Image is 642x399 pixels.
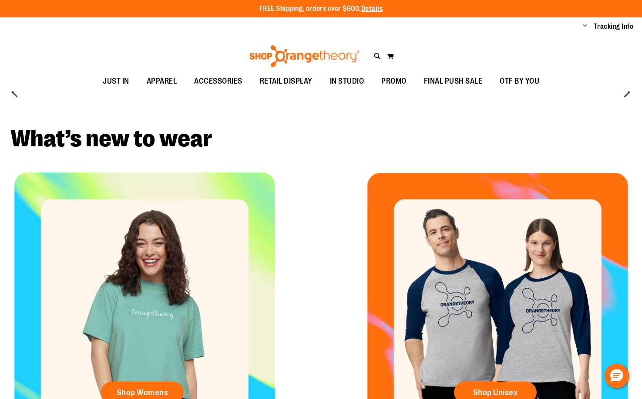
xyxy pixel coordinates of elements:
span: Shop Womens [117,388,168,397]
p: FREE Shipping, orders over $600. [259,4,383,14]
span: IN STUDIO [330,71,364,91]
span: RETAIL DISPLAY [260,71,313,91]
span: JUST IN [103,71,129,91]
span: OTF BY YOU [500,71,539,91]
span: FINAL PUSH SALE [424,71,483,91]
span: PROMO [381,71,407,91]
span: Shop Unisex [473,388,518,397]
a: APPAREL [138,71,186,91]
button: Account menu [583,22,587,31]
img: Shop Orangetheory [248,45,361,67]
a: Tracking Info [594,22,634,31]
button: next [618,83,635,101]
a: PROMO [373,71,415,91]
button: prev [7,83,24,101]
a: Details [361,5,383,13]
a: JUST IN [94,71,138,91]
span: APPAREL [147,71,177,91]
a: OTF BY YOU [491,71,548,91]
span: ACCESSORIES [194,71,242,91]
a: RETAIL DISPLAY [251,71,321,91]
a: IN STUDIO [321,71,373,91]
a: ACCESSORIES [185,71,251,91]
h2: What’s new to wear [10,127,632,151]
a: FINAL PUSH SALE [415,71,491,91]
button: Hello, have a question? Let’s chat. [605,364,629,388]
